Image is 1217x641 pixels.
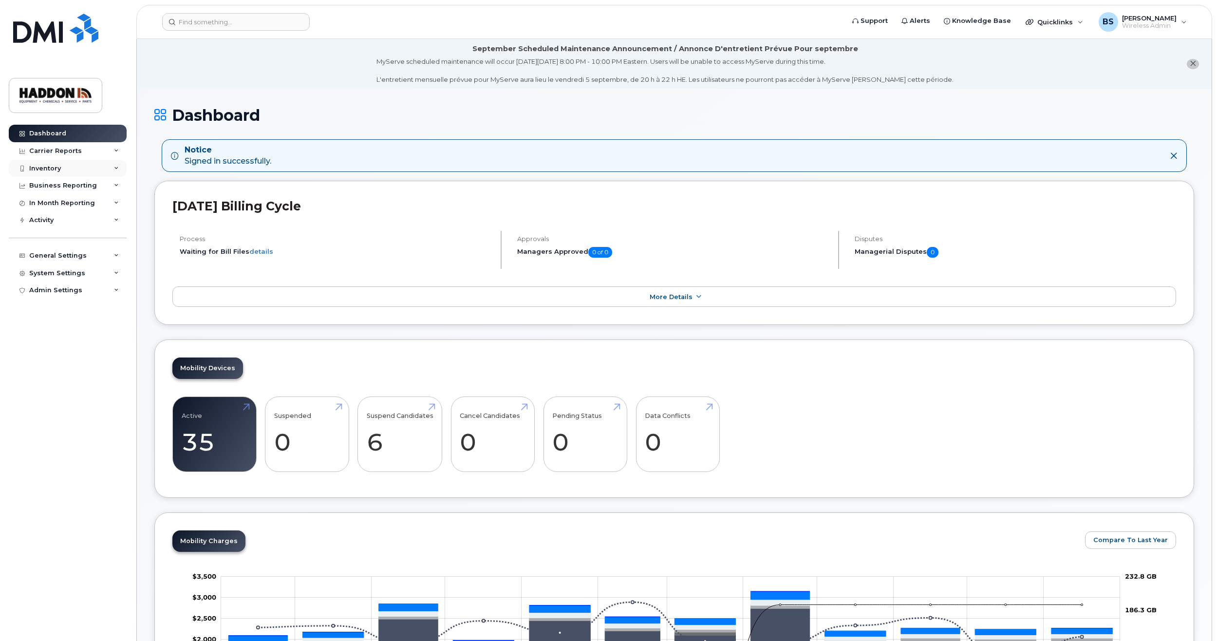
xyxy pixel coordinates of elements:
h4: Disputes [855,235,1176,243]
tspan: $2,500 [192,614,216,622]
tspan: $3,500 [192,572,216,580]
button: close notification [1187,59,1199,69]
div: MyServe scheduled maintenance will occur [DATE][DATE] 8:00 PM - 10:00 PM Eastern. Users will be u... [376,57,954,84]
a: details [249,247,273,255]
strong: Notice [185,145,271,156]
h2: [DATE] Billing Cycle [172,199,1176,213]
a: Cancel Candidates 0 [460,402,525,467]
a: Mobility Charges [172,530,245,552]
g: $0 [192,572,216,580]
span: Compare To Last Year [1093,535,1168,545]
span: 0 [927,247,938,258]
a: Suspend Candidates 6 [367,402,433,467]
div: Signed in successfully. [185,145,271,167]
span: More Details [650,293,693,301]
li: Waiting for Bill Files [180,247,492,256]
span: 0 of 0 [588,247,612,258]
h5: Managers Approved [517,247,830,258]
tspan: 186.3 GB [1125,606,1157,614]
h4: Approvals [517,235,830,243]
h4: Process [180,235,492,243]
div: September Scheduled Maintenance Announcement / Annonce D'entretient Prévue Pour septembre [472,44,858,54]
button: Compare To Last Year [1085,531,1176,549]
a: Data Conflicts 0 [645,402,711,467]
g: $0 [192,593,216,601]
tspan: $3,000 [192,593,216,601]
a: Suspended 0 [274,402,340,467]
tspan: 232.8 GB [1125,572,1157,580]
h1: Dashboard [154,107,1194,124]
a: Mobility Devices [172,358,243,379]
g: $0 [192,614,216,622]
h5: Managerial Disputes [855,247,1176,258]
a: Pending Status 0 [552,402,618,467]
a: Active 35 [182,402,247,467]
